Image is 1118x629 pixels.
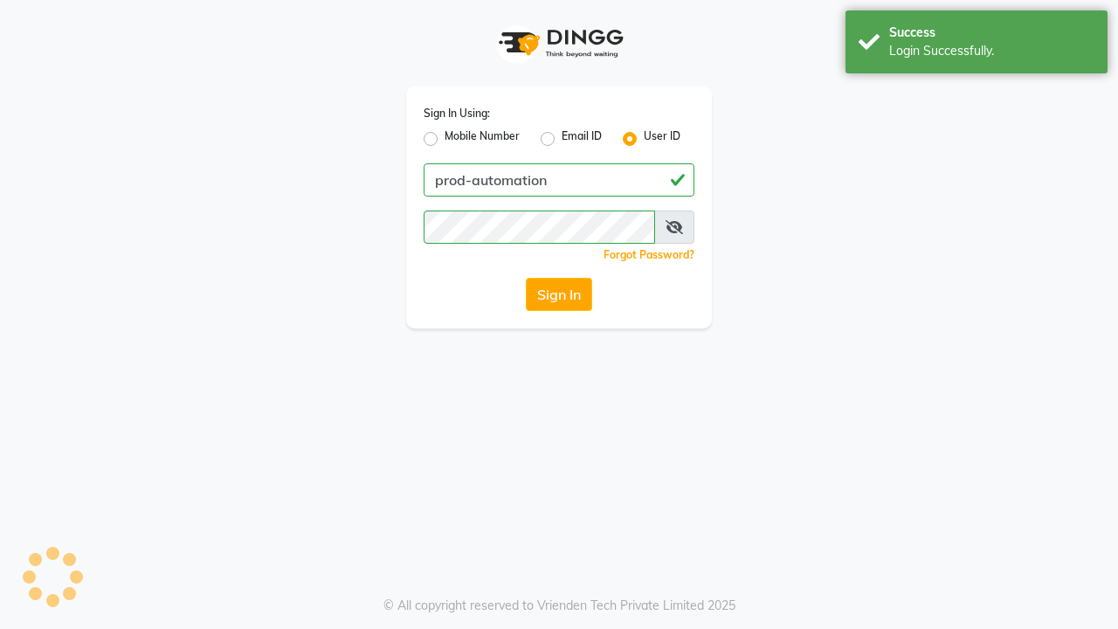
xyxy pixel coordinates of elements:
[424,211,655,244] input: Username
[445,128,520,149] label: Mobile Number
[489,17,629,69] img: logo1.svg
[424,163,694,197] input: Username
[424,106,490,121] label: Sign In Using:
[604,248,694,261] a: Forgot Password?
[889,24,1094,42] div: Success
[526,278,592,311] button: Sign In
[889,42,1094,60] div: Login Successfully.
[644,128,680,149] label: User ID
[562,128,602,149] label: Email ID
